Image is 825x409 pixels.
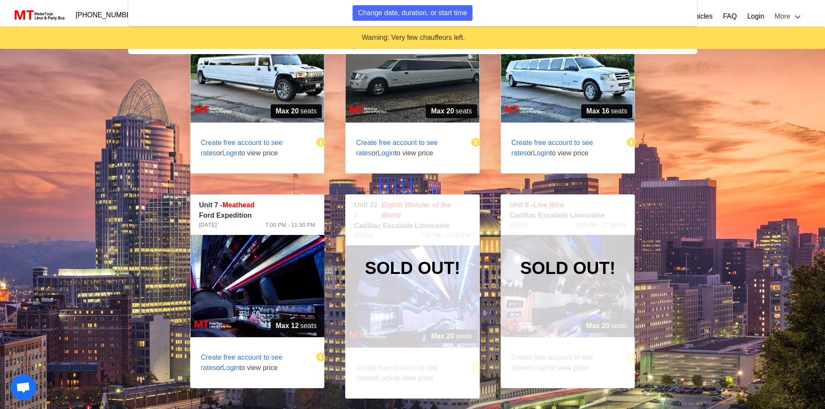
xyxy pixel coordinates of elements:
[586,106,609,116] strong: Max 16
[346,20,479,122] img: 27%2001.jpg
[353,5,473,21] button: Change date, duration, or start time
[501,127,628,169] span: or to view price
[276,106,299,116] strong: Max 20
[687,11,713,22] a: Vehicles
[201,354,283,371] span: Create free account to see rates
[276,321,299,331] strong: Max 12
[201,139,283,157] span: Create free account to see rates
[501,20,635,122] img: 02%2001.jpg
[747,11,764,22] a: Login
[426,104,477,118] span: seats
[71,6,143,24] a: [PHONE_NUMBER]
[199,221,217,229] span: [DATE]
[358,8,467,18] span: Change date, duration, or start time
[222,364,239,371] span: Login
[222,149,239,157] span: Login
[191,20,324,122] img: 09%2001.jpg
[581,104,633,118] span: seats
[511,139,593,157] span: Create free account to see rates
[7,33,820,42] div: Warning: Very few chauffeurs left.
[191,127,317,169] span: or to view price
[223,201,255,209] span: Meathead
[271,104,322,118] span: seats
[265,221,316,229] span: 7:00 PM - 11:30 PM
[723,11,737,22] a: FAQ
[199,200,316,210] p: Unit 7 -
[12,9,65,21] img: MotorToys Logo
[10,374,36,400] div: Open chat
[199,210,316,221] p: Ford Expedition
[191,342,317,383] span: or to view price
[533,149,550,157] span: Login
[191,235,324,337] img: 07%2002.jpg
[378,149,395,157] span: Login
[356,139,438,157] span: Create free account to see rates
[501,235,635,337] img: 08%2002.jpg
[770,8,808,25] a: More
[271,319,322,333] span: seats
[431,106,454,116] strong: Max 20
[346,127,472,169] span: or to view price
